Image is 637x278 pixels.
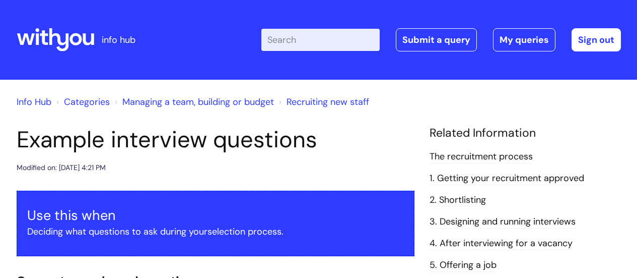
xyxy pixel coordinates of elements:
[17,161,106,174] div: Modified on: [DATE] 4:21 PM
[430,259,497,272] a: 5. Offering a job
[112,94,274,110] li: Managing a team, building or budget
[207,226,284,238] a: selection process.
[430,215,576,229] a: 3. Designing and running interviews
[102,32,135,48] p: info hub
[261,29,380,51] input: Search
[493,28,555,51] a: My queries
[64,96,110,108] a: Categories
[430,172,584,185] a: 1. Getting your recruitment approved
[572,28,621,51] a: Sign out
[17,126,414,153] h1: Example interview questions
[17,96,51,108] a: Info Hub
[54,94,110,110] li: Solution home
[122,96,274,108] a: Managing a team, building or budget
[261,28,621,51] div: | -
[276,94,369,110] li: Recruiting new staff
[430,237,573,250] a: 4. After interviewing for a vacancy
[396,28,477,51] a: Submit a query
[287,96,369,108] a: Recruiting new staff
[430,194,486,207] a: 2. Shortlisting
[27,207,404,224] h3: Use this when
[430,150,533,163] a: The recruitment process
[27,224,404,240] p: Deciding what questions to ask during your
[430,126,621,140] h4: Related Information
